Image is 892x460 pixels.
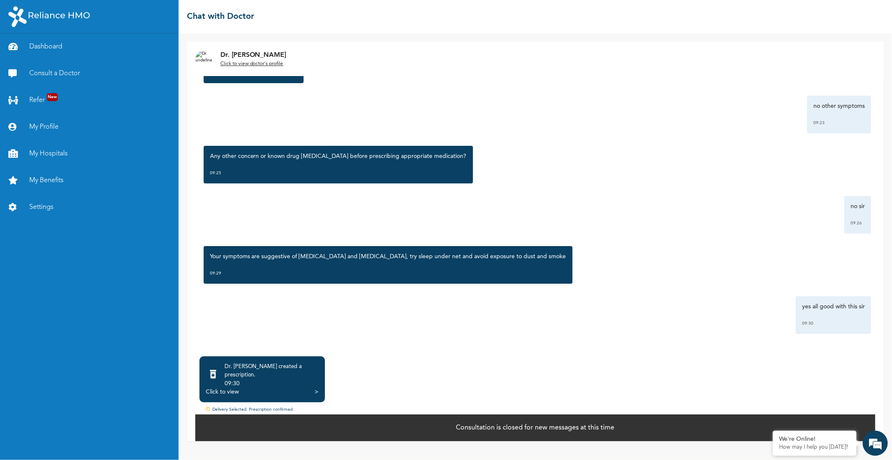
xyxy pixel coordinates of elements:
[195,51,212,67] img: Dr. undefined`
[187,10,254,23] h2: Chat with Doctor
[15,42,34,63] img: d_794563401_company_1708531726252_794563401
[813,102,865,110] p: no other symptoms
[456,423,614,433] p: Consultation is closed for new messages at this time
[813,119,865,127] div: 09:23
[802,319,865,328] div: 09:30
[210,252,566,261] p: Your symptoms are suggestive of [MEDICAL_DATA] and [MEDICAL_DATA], try sleep under net and avoid ...
[47,93,58,101] span: New
[779,444,850,451] p: How may I help you today?
[851,202,865,211] p: no sir
[210,152,467,160] p: Any other concern or known drug [MEDICAL_DATA] before prescribing appropriate medication?
[851,219,865,227] div: 09:26
[4,298,82,304] span: Conversation
[82,283,160,309] div: FAQs
[315,388,319,396] div: >
[206,388,239,396] div: Click to view
[49,118,115,203] span: We're online!
[195,407,875,414] div: Delivery Selected. Prescription confirmed
[43,47,141,58] div: Chat with us now
[210,269,566,277] div: 09:29
[779,436,850,443] div: We're Online!
[137,4,157,24] div: Minimize live chat window
[802,302,865,311] p: yes all good with this sir
[8,6,90,27] img: RelianceHMO's Logo
[4,254,159,283] textarea: Type your message and hit 'Enter'
[220,50,286,60] p: Dr. [PERSON_NAME]
[210,169,467,177] div: 09:25
[225,379,319,388] div: 09:30
[225,363,319,379] div: Dr. [PERSON_NAME] created a prescription .
[220,61,284,66] u: Click to view doctor's profile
